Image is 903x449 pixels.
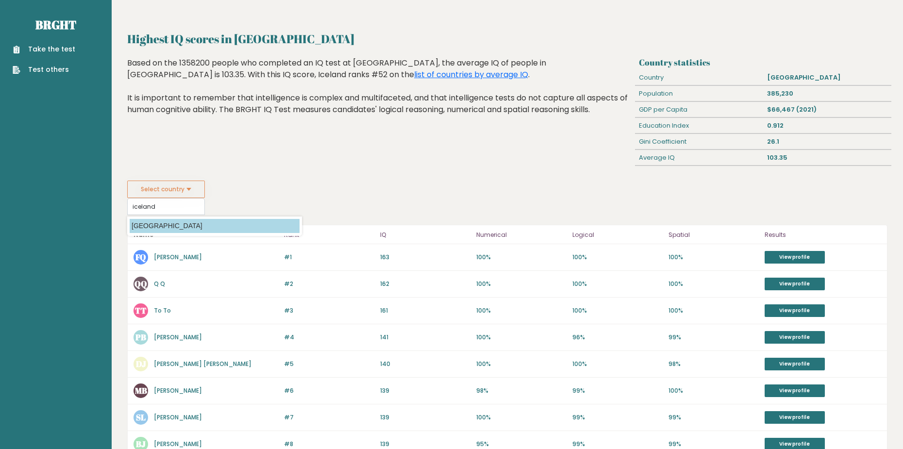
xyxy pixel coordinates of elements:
p: #5 [284,360,374,368]
p: Numerical [476,229,567,241]
p: 99% [669,440,759,449]
p: #7 [284,413,374,422]
text: DJ [136,358,146,369]
p: 139 [380,413,470,422]
text: SL [136,412,146,423]
p: #4 [284,333,374,342]
p: 98% [476,386,567,395]
div: [GEOGRAPHIC_DATA] [763,70,891,85]
a: [PERSON_NAME] [154,413,202,421]
a: View profile [765,331,825,344]
div: Average IQ [635,150,763,166]
p: 100% [572,280,663,288]
a: Take the test [13,44,75,54]
a: View profile [765,384,825,397]
p: #3 [284,306,374,315]
p: #6 [284,386,374,395]
div: Education Index [635,118,763,133]
a: list of countries by average IQ [414,69,528,80]
p: 100% [572,306,663,315]
p: 100% [572,360,663,368]
p: 100% [476,280,567,288]
p: 100% [476,413,567,422]
p: Rank [284,229,374,241]
p: 100% [476,333,567,342]
p: 100% [669,386,759,395]
div: 385,230 [763,86,891,101]
text: FQ [135,251,146,263]
div: 103.35 [763,150,891,166]
p: 163 [380,253,470,262]
p: 100% [572,253,663,262]
text: QQ [134,278,147,289]
a: Test others [13,65,75,75]
p: 99% [572,440,663,449]
button: Select country [127,181,205,198]
p: #8 [284,440,374,449]
p: 100% [669,253,759,262]
p: 161 [380,306,470,315]
div: $66,467 (2021) [763,102,891,117]
p: 100% [669,280,759,288]
div: Based on the 1358200 people who completed an IQ test at [GEOGRAPHIC_DATA], the average IQ of peop... [127,57,632,130]
a: View profile [765,251,825,264]
a: Brght [35,17,76,33]
p: 162 [380,280,470,288]
p: 140 [380,360,470,368]
p: IQ [380,229,470,241]
p: 96% [572,333,663,342]
p: Results [765,229,881,241]
a: View profile [765,411,825,424]
p: #1 [284,253,374,262]
a: View profile [765,358,825,370]
text: TT [135,305,147,316]
p: 100% [476,360,567,368]
a: View profile [765,304,825,317]
h3: Country statistics [639,57,887,67]
text: MB [135,385,147,396]
p: 141 [380,333,470,342]
div: GDP per Capita [635,102,763,117]
p: 100% [476,253,567,262]
p: Logical [572,229,663,241]
input: Select your country [127,198,205,215]
div: Population [635,86,763,101]
a: [PERSON_NAME] [154,333,202,341]
a: [PERSON_NAME] [154,253,202,261]
div: Country [635,70,763,85]
p: 100% [476,306,567,315]
p: 99% [572,413,663,422]
a: Q Q [154,280,165,288]
p: 95% [476,440,567,449]
p: Spatial [669,229,759,241]
p: 139 [380,440,470,449]
a: [PERSON_NAME] [154,440,202,448]
p: 99% [669,413,759,422]
p: 100% [669,306,759,315]
div: Gini Coefficient [635,134,763,150]
a: To To [154,306,171,315]
div: 26.1 [763,134,891,150]
text: PB [135,332,146,343]
div: 0.912 [763,118,891,133]
a: [PERSON_NAME] [PERSON_NAME] [154,360,251,368]
p: #2 [284,280,374,288]
p: 98% [669,360,759,368]
p: 139 [380,386,470,395]
p: 99% [572,386,663,395]
a: View profile [765,278,825,290]
a: [PERSON_NAME] [154,386,202,395]
p: 99% [669,333,759,342]
h2: Highest IQ scores in [GEOGRAPHIC_DATA] [127,30,887,48]
option: [GEOGRAPHIC_DATA] [130,219,300,233]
